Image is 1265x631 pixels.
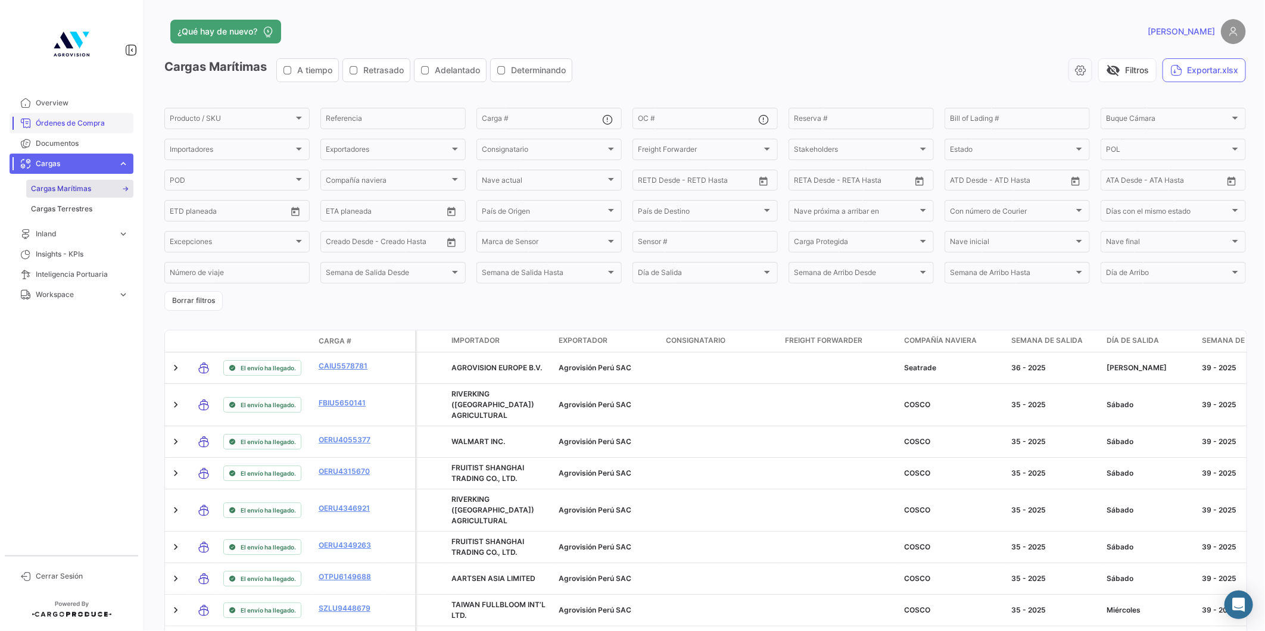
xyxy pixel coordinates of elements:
[1225,591,1253,619] div: Abrir Intercom Messenger
[42,14,101,74] img: 4b7f8542-3a82-4138-a362-aafd166d3a59.jpg
[1107,468,1192,479] div: Sábado
[911,172,929,190] button: Open calendar
[170,604,182,616] a: Expand/Collapse Row
[286,202,304,220] button: Open calendar
[482,208,606,217] span: País de Origen
[1107,605,1192,616] div: Miércoles
[363,64,404,76] span: Retrasado
[559,335,607,346] span: Exportador
[1163,58,1246,82] button: Exportar.xlsx
[491,59,572,82] button: Determinando
[1106,63,1120,77] span: visibility_off
[1107,505,1192,516] div: Sábado
[443,202,460,220] button: Open calendar
[1107,335,1159,346] span: Día de Salida
[118,158,129,169] span: expand_more
[451,463,524,483] span: FRUITIST SHANGHAI TRADING CO., LTD.
[170,208,191,217] input: Desde
[1011,542,1097,552] div: 35 - 2025
[319,540,381,551] a: OERU4349263
[447,330,554,352] datatable-header-cell: Importador
[26,200,133,218] a: Cargas Terrestres
[1106,270,1230,279] span: Día de Arribo
[482,178,606,186] span: Nave actual
[170,541,182,553] a: Expand/Collapse Row
[319,603,381,614] a: SZLU9448679
[36,289,113,300] span: Workspace
[415,59,486,82] button: Adelantado
[1107,573,1192,584] div: Sábado
[1106,239,1230,248] span: Nave final
[559,542,631,551] span: Agrovisión Perú SAC
[164,291,223,311] button: Borrar filtros
[451,600,546,620] span: TAIWAN FULLBLOOM INT’L LTD.
[1011,436,1097,447] div: 35 - 2025
[451,537,524,557] span: FRUITIST SHANGHAI TRADING CO., LTD.
[241,363,296,373] span: El envío ha llegado.
[314,331,385,351] datatable-header-cell: Carga #
[170,178,294,186] span: POD
[1011,399,1097,410] div: 35 - 2025
[382,239,438,248] input: Creado Hasta
[26,180,133,198] a: Cargas Marítimas
[482,239,606,248] span: Marca de Sensor
[996,178,1052,186] input: ATD Hasta
[666,335,725,346] span: Consignatario
[170,147,294,155] span: Importadores
[36,269,129,280] span: Inteligencia Portuaria
[435,64,480,76] span: Adelantado
[241,605,296,615] span: El envío ha llegado.
[10,133,133,154] a: Documentos
[950,239,1074,248] span: Nave inicial
[1102,330,1197,352] datatable-header-cell: Día de Salida
[638,178,659,186] input: Desde
[241,468,296,478] span: El envío ha llegado.
[1223,172,1241,190] button: Open calendar
[1107,363,1192,373] div: [PERSON_NAME]
[36,158,113,169] span: Cargas
[326,147,450,155] span: Exportadores
[950,178,987,186] input: ATD Desde
[326,239,373,248] input: Creado Desde
[277,59,338,82] button: A tiempo
[170,504,182,516] a: Expand/Collapse Row
[559,437,631,446] span: Agrovisión Perú SAC
[794,270,918,279] span: Semana de Arribo Desde
[170,239,294,248] span: Excepciones
[559,605,631,614] span: Agrovisión Perú SAC
[1067,172,1085,190] button: Open calendar
[1107,542,1192,552] div: Sábado
[780,330,899,352] datatable-header-cell: Freight Forwarder
[118,229,129,239] span: expand_more
[10,244,133,264] a: Insights - KPIs
[559,505,631,514] span: Agrovisión Perú SAC
[1011,363,1097,373] div: 36 - 2025
[443,233,460,251] button: Open calendar
[899,330,1007,352] datatable-header-cell: Compañía naviera
[1106,147,1230,155] span: POL
[241,574,296,583] span: El envío ha llegado.
[1011,335,1083,346] span: Semana de Salida
[1011,573,1097,584] div: 35 - 2025
[118,289,129,300] span: expand_more
[319,571,381,582] a: OTPU6149688
[170,467,182,479] a: Expand/Collapse Row
[904,400,930,409] span: COSCO
[904,574,930,583] span: COSCO
[319,361,381,371] a: CAIU5578781
[417,330,447,352] datatable-header-cell: Carga Protegida
[794,147,918,155] span: Stakeholders
[1151,178,1207,186] input: ATA Hasta
[1107,399,1192,410] div: Sábado
[319,336,351,346] span: Carga #
[356,208,412,217] input: Hasta
[297,64,332,76] span: A tiempo
[904,505,930,514] span: COSCO
[904,605,930,614] span: COSCO
[36,249,129,260] span: Insights - KPIs
[559,363,631,372] span: Agrovisión Perú SAC
[164,58,576,82] h3: Cargas Marítimas
[482,270,606,279] span: Semana de Salida Hasta
[10,93,133,113] a: Overview
[638,147,762,155] span: Freight Forwarder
